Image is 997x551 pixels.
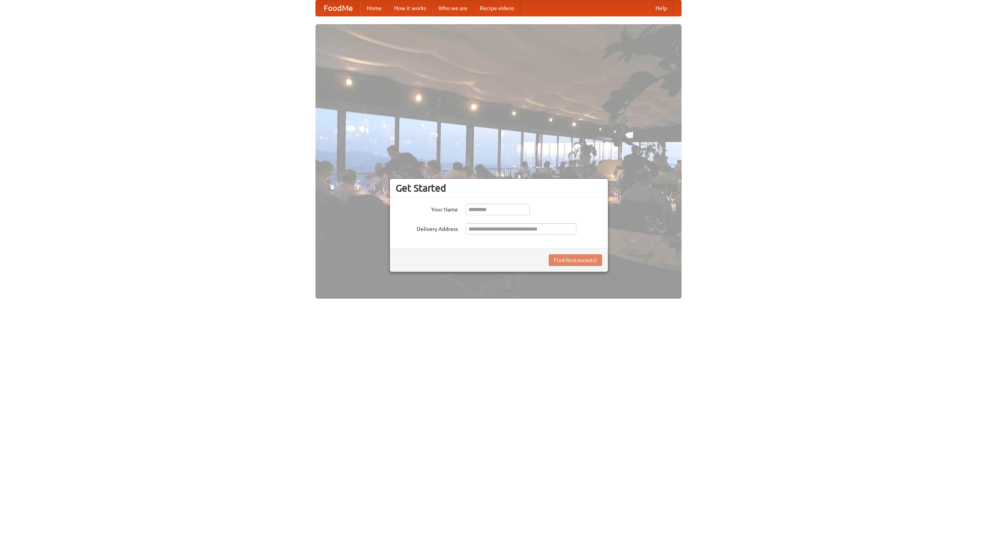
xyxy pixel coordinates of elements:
a: Home [361,0,388,16]
h3: Get Started [396,182,602,194]
a: How it works [388,0,432,16]
a: FoodMe [316,0,361,16]
button: Find Restaurants! [549,254,602,266]
label: Delivery Address [396,223,458,233]
a: Who we are [432,0,474,16]
label: Your Name [396,204,458,213]
a: Help [649,0,673,16]
a: Recipe videos [474,0,520,16]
